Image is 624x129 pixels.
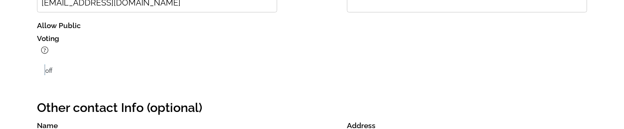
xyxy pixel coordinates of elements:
span: on [37,67,44,74]
tspan: ? [43,47,46,53]
label: Allow Public Voting [37,19,97,59]
span: off [45,67,53,74]
h2: Other contact Info (optional) [37,97,587,119]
